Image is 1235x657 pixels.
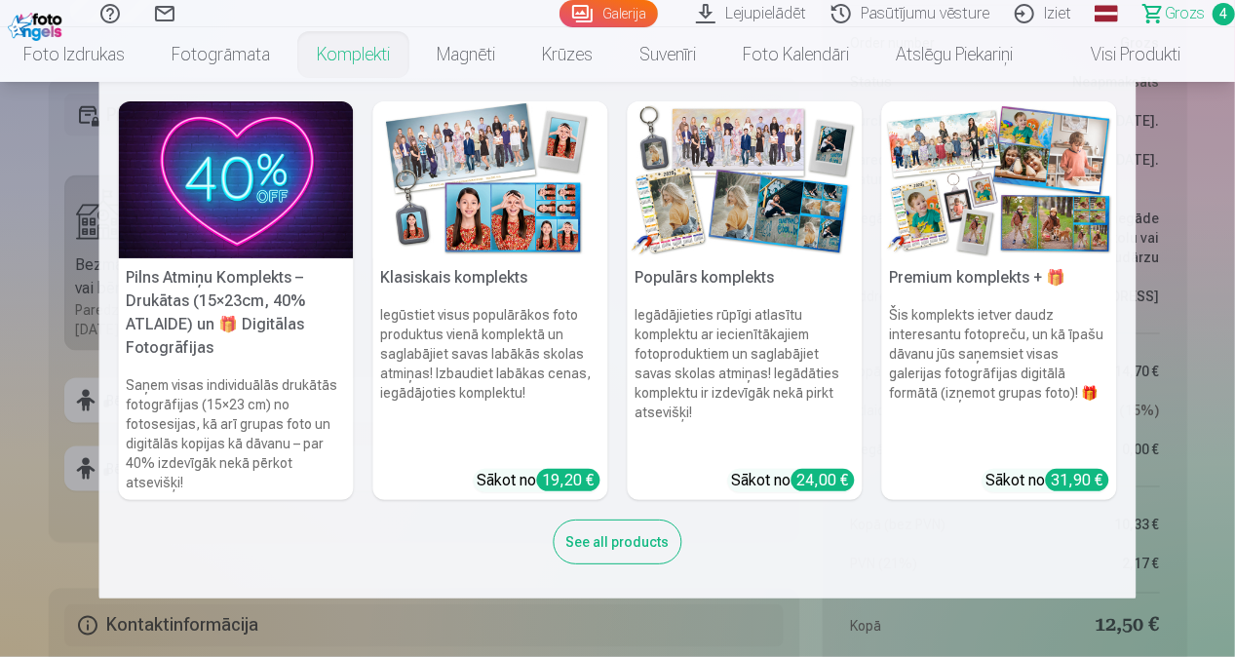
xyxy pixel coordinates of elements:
a: Magnēti [413,27,519,82]
a: Suvenīri [616,27,719,82]
a: See all products [554,530,682,551]
h6: Iegādājieties rūpīgi atlasītu komplektu ar iecienītākajiem fotoproduktiem un saglabājiet savas sk... [628,297,863,461]
a: Fotogrāmata [148,27,293,82]
a: Atslēgu piekariņi [872,27,1036,82]
h6: Iegūstiet visus populārākos foto produktus vienā komplektā un saglabājiet savas labākās skolas at... [373,297,608,461]
a: Visi produkti [1036,27,1204,82]
h5: Populārs komplekts [628,258,863,297]
h5: Premium komplekts + 🎁 [882,258,1117,297]
a: Krūzes [519,27,616,82]
div: 24,00 € [791,469,855,491]
a: Foto kalendāri [719,27,872,82]
h5: Klasiskais komplekts [373,258,608,297]
div: Sākot no [986,469,1109,492]
img: Populārs komplekts [628,101,863,258]
a: Pilns Atmiņu Komplekts – Drukātas (15×23cm, 40% ATLAIDE) un 🎁 Digitālas Fotogrāfijas Pilns Atmiņu... [119,101,354,500]
h5: Pilns Atmiņu Komplekts – Drukātas (15×23cm, 40% ATLAIDE) un 🎁 Digitālas Fotogrāfijas [119,258,354,367]
img: Pilns Atmiņu Komplekts – Drukātas (15×23cm, 40% ATLAIDE) un 🎁 Digitālas Fotogrāfijas [119,101,354,258]
div: Sākot no [478,469,600,492]
img: /fa1 [8,8,67,41]
a: Populārs komplektsPopulārs komplektsIegādājieties rūpīgi atlasītu komplektu ar iecienītākajiem fo... [628,101,863,500]
img: Premium komplekts + 🎁 [882,101,1117,258]
a: Klasiskais komplektsKlasiskais komplektsIegūstiet visus populārākos foto produktus vienā komplekt... [373,101,608,500]
h6: Šis komplekts ietver daudz interesantu fotopreču, un kā īpašu dāvanu jūs saņemsiet visas galerija... [882,297,1117,461]
div: 19,20 € [537,469,600,491]
div: Sākot no [732,469,855,492]
a: Komplekti [293,27,413,82]
a: Premium komplekts + 🎁 Premium komplekts + 🎁Šis komplekts ietver daudz interesantu fotopreču, un k... [882,101,1117,500]
span: 4 [1213,3,1235,25]
img: Klasiskais komplekts [373,101,608,258]
div: See all products [554,520,682,564]
h6: Saņem visas individuālās drukātās fotogrāfijas (15×23 cm) no fotosesijas, kā arī grupas foto un d... [119,367,354,500]
div: 31,90 € [1046,469,1109,491]
span: Grozs [1165,2,1205,25]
